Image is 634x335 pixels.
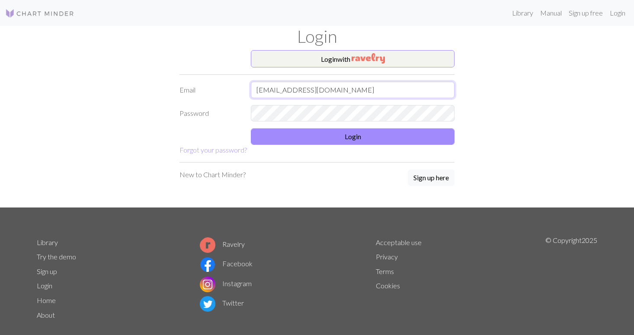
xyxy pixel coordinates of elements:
img: Facebook logo [200,257,215,272]
img: Twitter logo [200,296,215,312]
a: Instagram [200,279,252,287]
a: Terms [376,267,394,275]
a: Login [606,4,629,22]
a: Manual [537,4,565,22]
a: Library [37,238,58,246]
a: Try the demo [37,252,76,261]
a: Sign up here [408,169,455,187]
img: Instagram logo [200,277,215,292]
a: Acceptable use [376,238,422,246]
a: Facebook [200,259,253,268]
a: Sign up [37,267,57,275]
a: Sign up free [565,4,606,22]
p: New to Chart Minder? [179,169,246,180]
img: Ravelry [352,53,385,64]
a: Ravelry [200,240,245,248]
a: About [37,311,55,319]
img: Logo [5,8,74,19]
button: Sign up here [408,169,455,186]
h1: Login [32,26,602,47]
a: Forgot your password? [179,146,247,154]
a: Privacy [376,252,398,261]
button: Login [251,128,455,145]
p: © Copyright 2025 [545,235,597,322]
img: Ravelry logo [200,237,215,253]
a: Library [509,4,537,22]
a: Twitter [200,299,244,307]
label: Password [174,105,246,121]
button: Loginwith [251,50,455,67]
label: Email [174,82,246,98]
a: Cookies [376,281,400,290]
a: Login [37,281,52,290]
a: Home [37,296,56,304]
